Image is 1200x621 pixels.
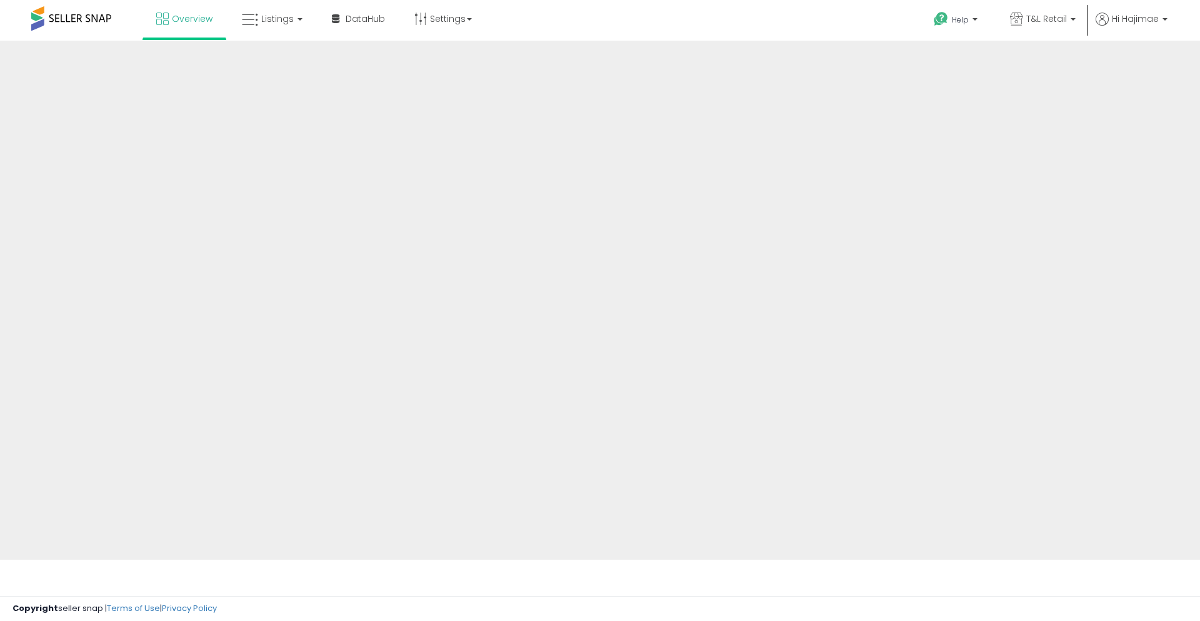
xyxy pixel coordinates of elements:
span: Listings [261,13,294,25]
span: Overview [172,13,212,25]
a: Help [924,2,990,41]
span: T&L Retail [1026,13,1067,25]
span: DataHub [346,13,385,25]
span: Help [952,14,969,25]
span: Hi Hajimae [1112,13,1159,25]
i: Get Help [933,11,949,27]
a: Hi Hajimae [1096,13,1167,41]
